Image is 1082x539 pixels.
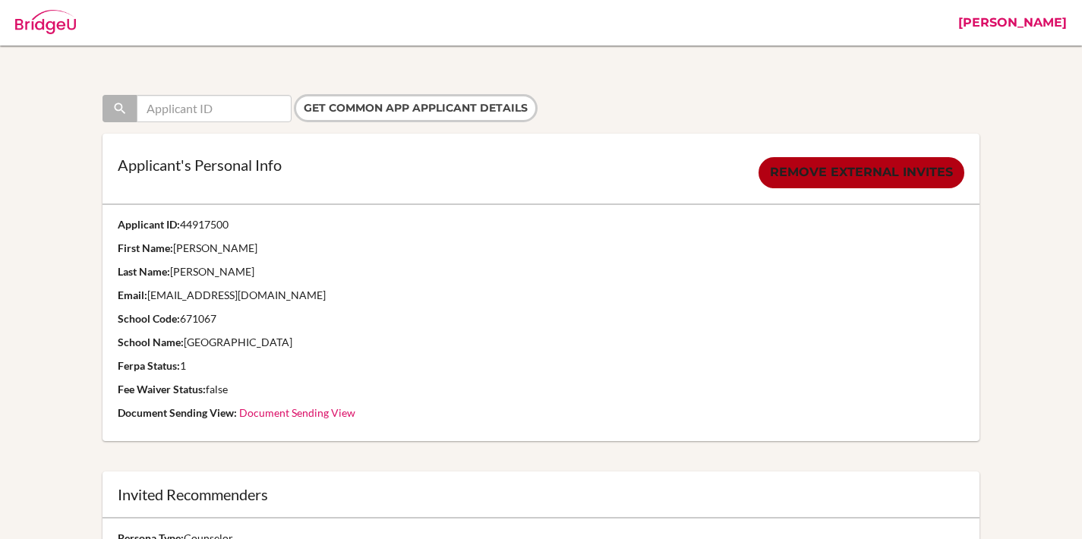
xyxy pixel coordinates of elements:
[118,487,964,502] div: Invited Recommenders
[294,94,538,122] input: Get Common App applicant details
[118,157,282,172] p: Applicant's Personal Info
[118,358,964,374] p: 1
[118,288,147,301] strong: Email:
[239,406,355,419] a: Document Sending View
[118,241,964,256] p: [PERSON_NAME]
[759,157,964,188] a: Remove external invites
[91,11,332,34] div: Admin: Common App User Details
[118,406,237,419] strong: Document Sending View:
[118,265,170,278] strong: Last Name:
[15,10,76,34] img: Bridge-U
[118,311,964,326] p: 671067
[118,382,964,397] p: false
[118,241,173,254] strong: First Name:
[118,288,964,303] p: [EMAIL_ADDRESS][DOMAIN_NAME]
[118,383,206,396] strong: Fee Waiver Status:
[118,359,180,372] strong: Ferpa Status:
[118,335,964,350] p: [GEOGRAPHIC_DATA]
[118,218,180,231] strong: Applicant ID:
[118,336,184,348] strong: School Name:
[137,95,292,122] input: Applicant ID
[118,217,964,232] p: 44917500
[118,264,964,279] p: [PERSON_NAME]
[118,312,180,325] strong: School Code:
